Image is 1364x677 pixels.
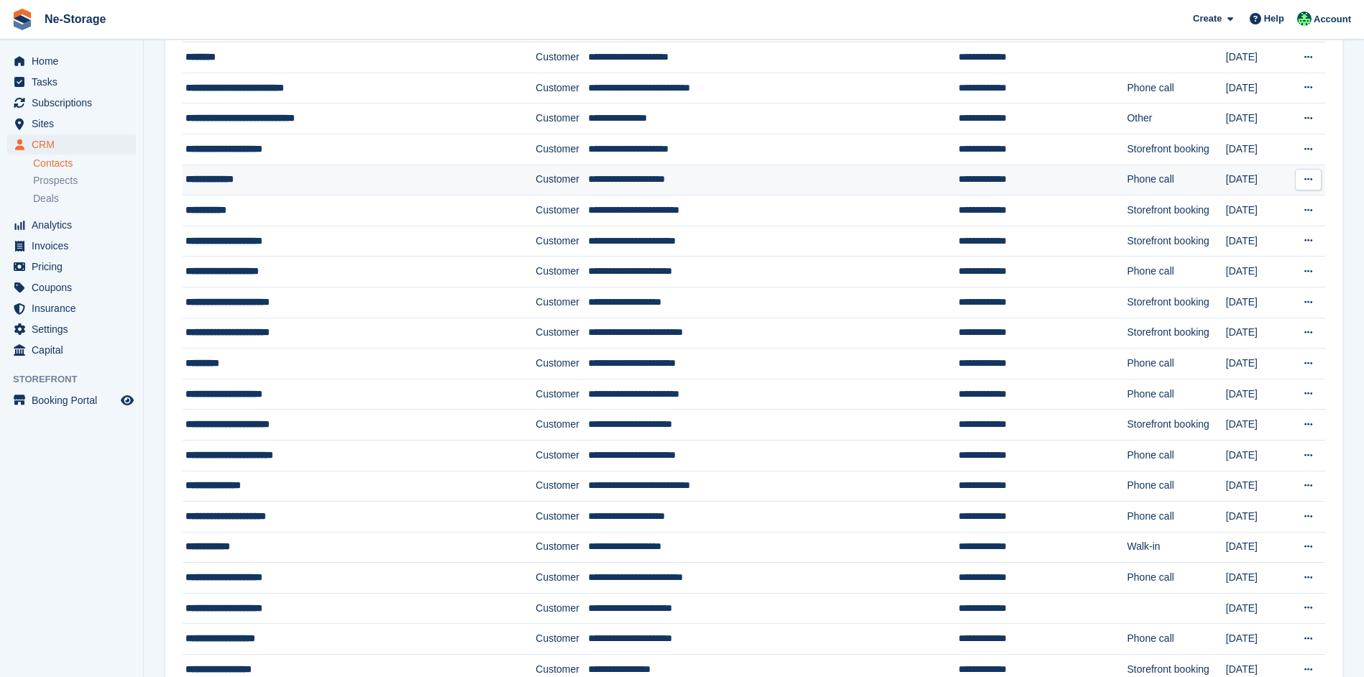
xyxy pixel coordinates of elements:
td: Customer [536,318,588,349]
span: Coupons [32,277,118,298]
td: Customer [536,73,588,103]
td: [DATE] [1226,563,1289,594]
span: Analytics [32,215,118,235]
a: menu [7,340,136,360]
td: Customer [536,563,588,594]
a: menu [7,236,136,256]
td: Customer [536,624,588,655]
td: [DATE] [1226,440,1289,471]
a: menu [7,134,136,155]
td: Phone call [1127,440,1225,471]
a: menu [7,51,136,71]
span: CRM [32,134,118,155]
td: [DATE] [1226,532,1289,563]
td: Customer [536,287,588,318]
img: stora-icon-8386f47178a22dfd0bd8f6a31ec36ba5ce8667c1dd55bd0f319d3a0aa187defe.svg [12,9,33,30]
span: Account [1314,12,1351,27]
span: Deals [33,192,59,206]
td: Phone call [1127,165,1225,195]
td: Customer [536,165,588,195]
td: Phone call [1127,257,1225,287]
td: [DATE] [1226,471,1289,502]
td: [DATE] [1226,502,1289,533]
a: menu [7,390,136,410]
td: [DATE] [1226,379,1289,410]
td: Customer [536,226,588,257]
td: Customer [536,502,588,533]
a: Prospects [33,173,136,188]
a: menu [7,298,136,318]
a: Deals [33,191,136,206]
td: Storefront booking [1127,134,1225,165]
td: [DATE] [1226,103,1289,134]
span: Storefront [13,372,143,387]
td: [DATE] [1226,349,1289,379]
td: Phone call [1127,379,1225,410]
td: [DATE] [1226,226,1289,257]
td: Phone call [1127,471,1225,502]
td: Customer [536,349,588,379]
td: [DATE] [1226,593,1289,624]
img: Jay Johal [1297,11,1312,26]
td: [DATE] [1226,287,1289,318]
td: Customer [536,593,588,624]
td: Phone call [1127,563,1225,594]
span: Home [32,51,118,71]
a: menu [7,93,136,113]
td: [DATE] [1226,134,1289,165]
td: Customer [536,257,588,287]
span: Sites [32,114,118,134]
span: Create [1193,11,1222,26]
td: Customer [536,532,588,563]
td: Phone call [1127,624,1225,655]
td: Customer [536,440,588,471]
td: Phone call [1127,502,1225,533]
td: Other [1127,103,1225,134]
td: [DATE] [1226,42,1289,73]
a: menu [7,72,136,92]
a: Preview store [119,392,136,409]
td: [DATE] [1226,165,1289,195]
a: menu [7,277,136,298]
td: Storefront booking [1127,318,1225,349]
span: Capital [32,340,118,360]
td: [DATE] [1226,73,1289,103]
td: Customer [536,134,588,165]
span: Insurance [32,298,118,318]
td: Storefront booking [1127,410,1225,441]
span: Prospects [33,174,78,188]
a: Contacts [33,157,136,170]
a: menu [7,257,136,277]
td: Customer [536,42,588,73]
span: Subscriptions [32,93,118,113]
td: Customer [536,379,588,410]
span: Tasks [32,72,118,92]
td: Phone call [1127,73,1225,103]
td: [DATE] [1226,624,1289,655]
td: Customer [536,410,588,441]
td: [DATE] [1226,318,1289,349]
a: menu [7,319,136,339]
td: Customer [536,103,588,134]
td: Walk-in [1127,532,1225,563]
td: [DATE] [1226,410,1289,441]
td: [DATE] [1226,257,1289,287]
td: Storefront booking [1127,287,1225,318]
td: Customer [536,195,588,226]
a: menu [7,114,136,134]
td: [DATE] [1226,195,1289,226]
td: Storefront booking [1127,226,1225,257]
td: Storefront booking [1127,195,1225,226]
td: Phone call [1127,349,1225,379]
span: Settings [32,319,118,339]
span: Help [1264,11,1284,26]
span: Pricing [32,257,118,277]
a: Ne-Storage [39,7,111,31]
td: Customer [536,471,588,502]
span: Booking Portal [32,390,118,410]
a: menu [7,215,136,235]
span: Invoices [32,236,118,256]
